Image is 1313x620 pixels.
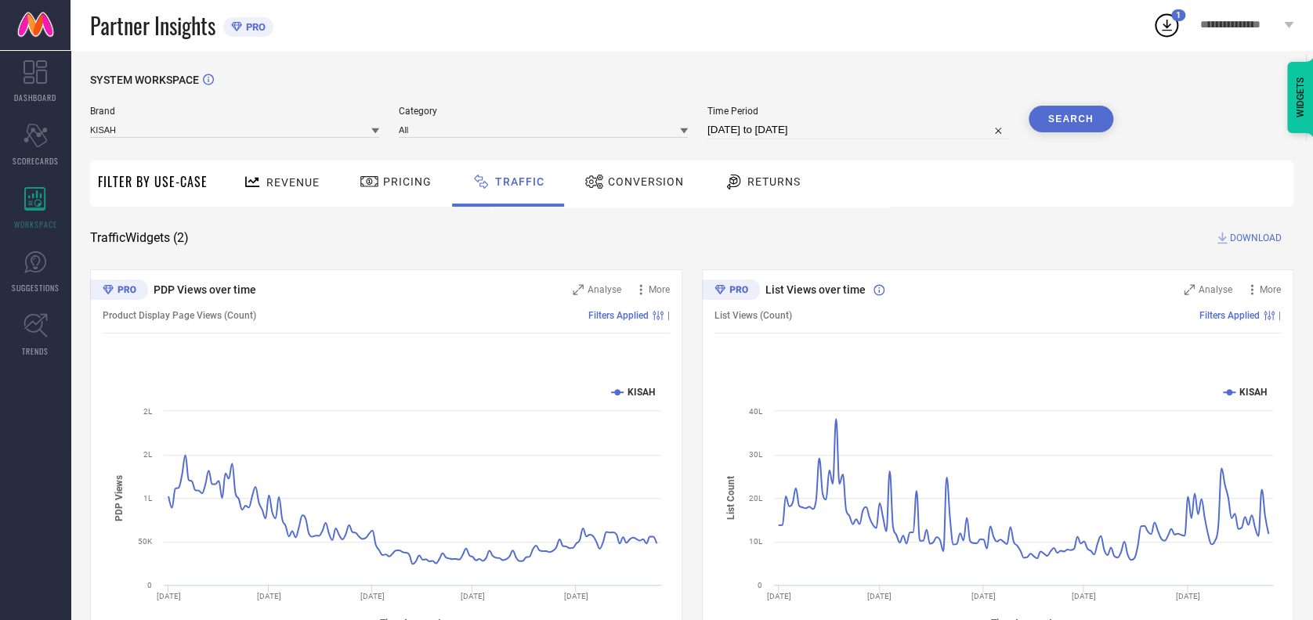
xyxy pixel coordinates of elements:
[1184,284,1195,295] svg: Zoom
[90,279,148,303] div: Premium
[766,592,790,600] text: [DATE]
[461,592,485,600] text: [DATE]
[143,407,153,416] text: 2L
[90,106,379,117] span: Brand
[14,218,57,230] span: WORKSPACE
[714,310,792,321] span: List Views (Count)
[1071,592,1095,600] text: [DATE]
[266,176,320,189] span: Revenue
[14,92,56,103] span: DASHBOARD
[143,450,153,459] text: 2L
[90,9,215,41] span: Partner Insights
[1279,310,1281,321] span: |
[147,581,152,589] text: 0
[971,592,995,600] text: [DATE]
[495,175,544,188] span: Traffic
[649,284,670,295] span: More
[1260,284,1281,295] span: More
[1239,387,1267,398] text: KISAH
[1152,11,1181,39] div: Open download list
[749,450,763,459] text: 30L
[749,494,763,503] text: 20L
[157,592,181,600] text: [DATE]
[22,345,49,357] span: TRENDS
[90,74,199,86] span: SYSTEM WORKSPACE
[588,310,649,321] span: Filters Applied
[143,494,153,503] text: 1L
[257,592,281,600] text: [DATE]
[608,175,684,188] span: Conversion
[725,476,736,520] tspan: List Count
[90,230,189,246] span: Traffic Widgets ( 2 )
[13,155,59,167] span: SCORECARDS
[154,283,256,296] span: PDP Views over time
[749,537,763,546] text: 10L
[867,592,892,600] text: [DATE]
[1199,310,1260,321] span: Filters Applied
[1029,106,1113,132] button: Search
[564,592,588,600] text: [DATE]
[573,284,584,295] svg: Zoom
[1175,592,1199,600] text: [DATE]
[765,283,866,296] span: List Views over time
[628,387,655,398] text: KISAH
[360,592,385,600] text: [DATE]
[399,106,688,117] span: Category
[12,282,60,294] span: SUGGESTIONS
[749,407,763,416] text: 40L
[1199,284,1232,295] span: Analyse
[747,175,801,188] span: Returns
[707,106,1009,117] span: Time Period
[588,284,621,295] span: Analyse
[242,21,266,33] span: PRO
[383,175,432,188] span: Pricing
[1176,10,1181,20] span: 1
[758,581,762,589] text: 0
[702,279,760,303] div: Premium
[114,474,125,521] tspan: PDP Views
[98,172,208,191] span: Filter By Use-Case
[707,121,1009,139] input: Select time period
[667,310,670,321] span: |
[103,310,256,321] span: Product Display Page Views (Count)
[138,537,153,546] text: 50K
[1230,230,1282,246] span: DOWNLOAD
